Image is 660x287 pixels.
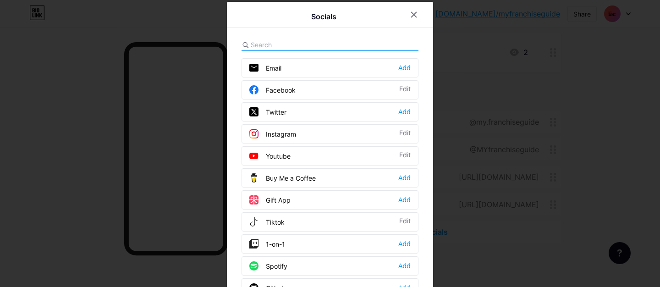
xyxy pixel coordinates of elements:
[311,11,336,22] div: Socials
[398,261,411,270] div: Add
[249,129,296,138] div: Instagram
[249,85,296,94] div: Facebook
[399,85,411,94] div: Edit
[398,239,411,248] div: Add
[251,40,352,50] input: Search
[399,151,411,160] div: Edit
[398,107,411,116] div: Add
[249,151,291,160] div: Youtube
[399,129,411,138] div: Edit
[249,195,291,204] div: Gift App
[249,239,285,248] div: 1-on-1
[399,217,411,226] div: Edit
[398,63,411,72] div: Add
[398,195,411,204] div: Add
[249,173,316,182] div: Buy Me a Coffee
[398,173,411,182] div: Add
[249,63,281,72] div: Email
[249,217,285,226] div: Tiktok
[249,107,286,116] div: Twitter
[249,261,287,270] div: Spotify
